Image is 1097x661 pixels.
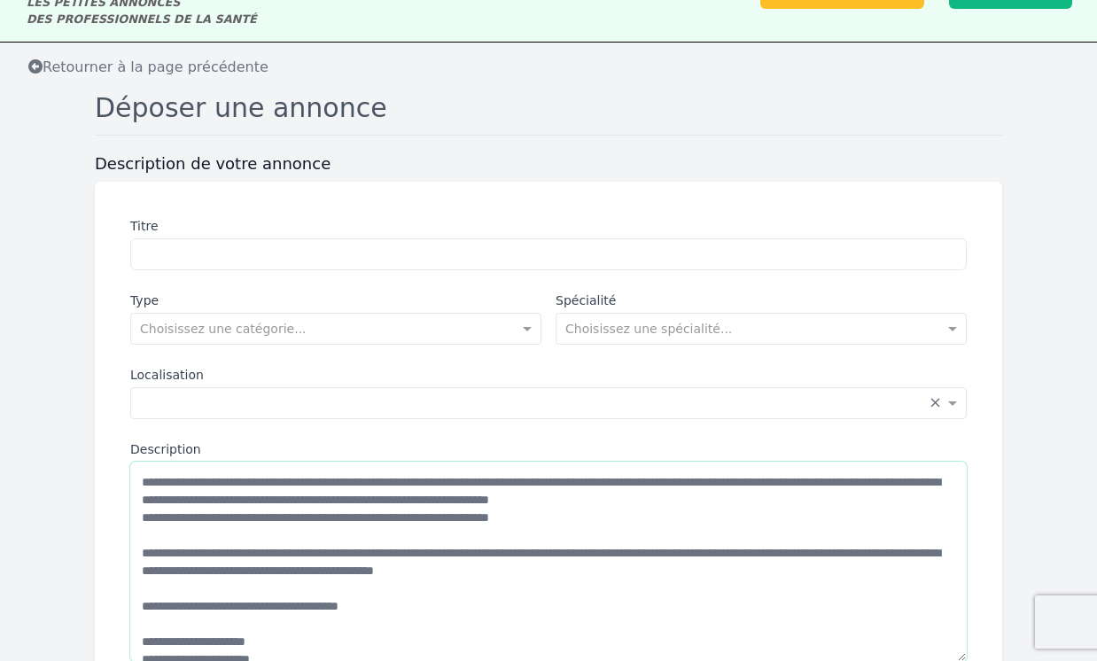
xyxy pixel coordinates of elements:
[95,153,1002,175] h3: Description de votre annonce
[556,292,967,309] label: Spécialité
[95,92,1002,136] h1: Déposer une annonce
[130,292,541,309] label: Type
[28,58,268,75] span: Retourner à la page précédente
[130,440,967,458] label: Description
[130,217,967,235] label: Titre
[130,366,967,384] label: Localisation
[929,394,944,412] span: Clear all
[28,59,43,74] i: Retourner à la liste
